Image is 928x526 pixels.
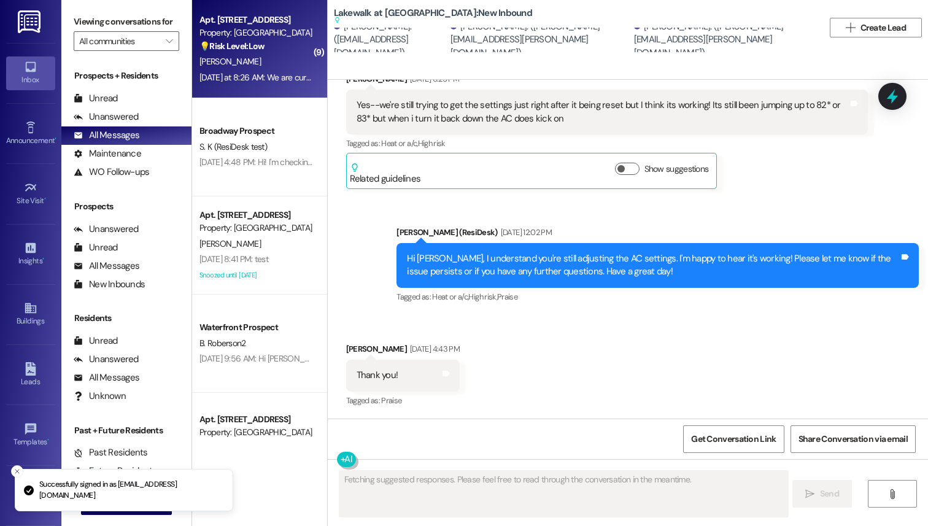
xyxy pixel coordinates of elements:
[450,20,631,60] div: [PERSON_NAME]. ([PERSON_NAME][EMAIL_ADDRESS][PERSON_NAME][DOMAIN_NAME])
[334,7,532,27] b: Lakewalk at [GEOGRAPHIC_DATA]: New Inbound
[6,177,55,211] a: Site Visit •
[346,392,460,409] div: Tagged as:
[6,298,55,331] a: Buildings
[381,138,417,149] span: Heat or a/c ,
[334,20,447,60] div: [PERSON_NAME]. ([EMAIL_ADDRESS][DOMAIN_NAME])
[6,358,55,392] a: Leads
[61,424,191,437] div: Past + Future Residents
[346,342,460,360] div: [PERSON_NAME]
[860,21,906,34] span: Create Lead
[683,425,784,453] button: Get Conversation Link
[407,252,899,279] div: Hi [PERSON_NAME], I understand you're still adjusting the AC settings. I'm happy to hear it's wor...
[199,72,494,83] div: [DATE] at 8:26 AM: We are currently closed. We will respond during business hours.
[74,147,141,160] div: Maintenance
[346,72,868,90] div: [PERSON_NAME]
[691,433,776,446] span: Get Conversation Link
[199,321,313,334] div: Waterfront Prospect
[74,12,179,31] label: Viewing conversations for
[199,157,840,168] div: [DATE] 4:48 PM: Hi! I'm checking in on your latest work order (109- Stove is sparking - , ID: 119...
[798,433,908,446] span: Share Conversation via email
[407,72,459,85] div: [DATE] 6:25 PM
[357,369,398,382] div: Thank you!
[346,134,868,152] div: Tagged as:
[805,489,814,499] i: 
[199,413,313,426] div: Apt. [STREET_ADDRESS]
[74,446,148,459] div: Past Residents
[74,390,126,403] div: Unknown
[339,471,789,517] textarea: Fetching suggested responses. Please feel free to read through the conversation in the meantime.
[74,223,139,236] div: Unanswered
[61,312,191,325] div: Residents
[74,129,139,142] div: All Messages
[820,487,839,500] span: Send
[74,371,139,384] div: All Messages
[199,253,268,265] div: [DATE] 8:41 PM: test
[199,41,265,52] strong: 💡 Risk Level: Low
[74,353,139,366] div: Unanswered
[74,92,118,105] div: Unread
[498,226,552,239] div: [DATE] 12:02 PM
[432,292,468,302] span: Heat or a/c ,
[74,110,139,123] div: Unanswered
[791,425,916,453] button: Share Conversation via email
[18,10,43,33] img: ResiDesk Logo
[198,268,314,283] div: Snoozed until [DATE]
[396,226,919,243] div: [PERSON_NAME] (ResiDesk)
[846,23,855,33] i: 
[74,278,145,291] div: New Inbounds
[6,419,55,452] a: Templates •
[199,238,261,249] span: [PERSON_NAME]
[887,489,897,499] i: 
[396,288,919,306] div: Tagged as:
[199,125,313,137] div: Broadway Prospect
[407,342,460,355] div: [DATE] 4:43 PM
[11,465,23,478] button: Close toast
[6,479,55,512] a: Account
[350,163,421,185] div: Related guidelines
[418,138,446,149] span: High risk
[61,69,191,82] div: Prospects + Residents
[830,18,922,37] button: Create Lead
[74,335,118,347] div: Unread
[42,255,44,263] span: •
[6,238,55,271] a: Insights •
[792,480,852,508] button: Send
[74,166,149,179] div: WO Follow-ups
[468,292,497,302] span: High risk ,
[644,163,709,176] label: Show suggestions
[74,241,118,254] div: Unread
[166,36,172,46] i: 
[199,141,267,152] span: S. K (ResiDesk test)
[199,222,313,234] div: Property: [GEOGRAPHIC_DATA]
[199,26,313,39] div: Property: [GEOGRAPHIC_DATA]
[61,200,191,213] div: Prospects
[47,436,49,444] span: •
[497,292,517,302] span: Praise
[199,209,313,222] div: Apt. [STREET_ADDRESS]
[44,195,46,203] span: •
[381,395,401,406] span: Praise
[199,56,261,67] span: [PERSON_NAME]
[357,99,849,125] div: Yes--we're still trying to get the settings just right after it being reset but I think its worki...
[634,20,814,60] div: [PERSON_NAME]. ([PERSON_NAME][EMAIL_ADDRESS][PERSON_NAME][DOMAIN_NAME])
[199,14,313,26] div: Apt. [STREET_ADDRESS]
[199,426,313,439] div: Property: [GEOGRAPHIC_DATA]
[6,56,55,90] a: Inbox
[39,479,223,501] p: Successfully signed in as [EMAIL_ADDRESS][DOMAIN_NAME]
[74,260,139,273] div: All Messages
[79,31,160,51] input: All communities
[199,338,246,349] span: B. Roberson2
[55,134,56,143] span: •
